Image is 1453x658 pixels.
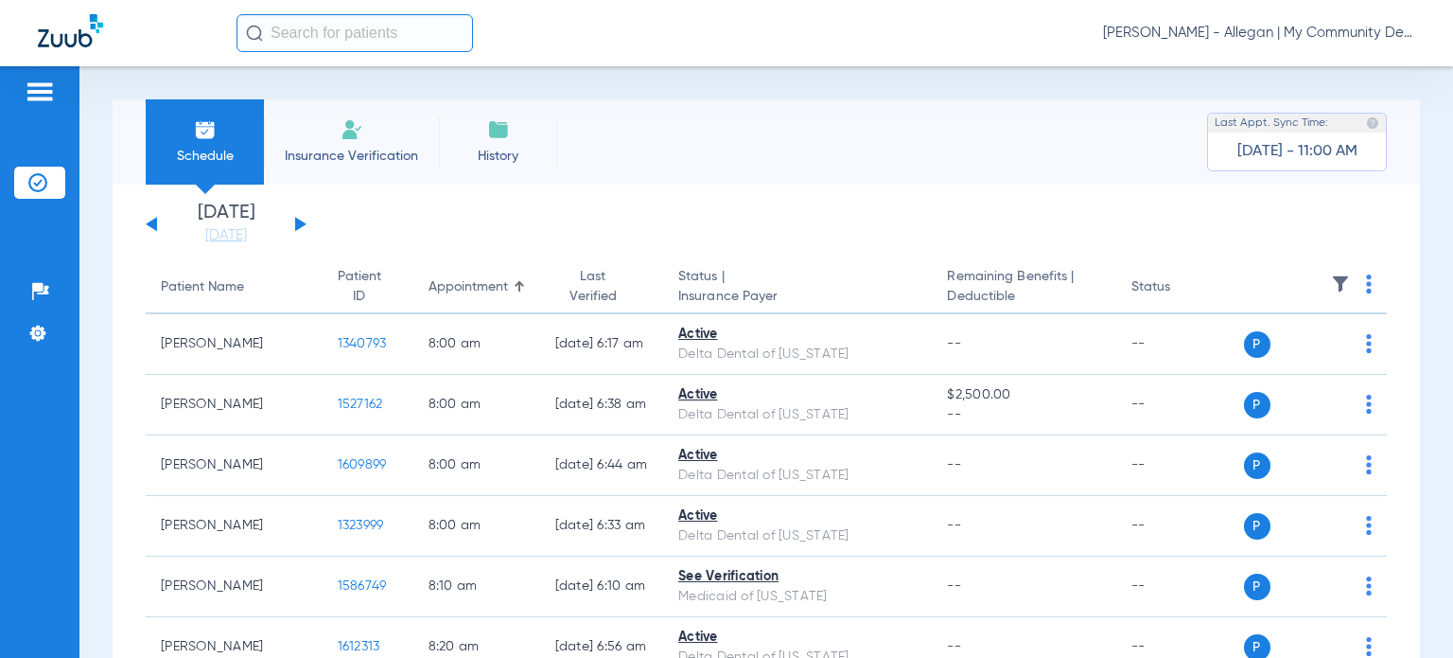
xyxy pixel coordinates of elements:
img: Schedule [194,118,217,141]
div: Active [678,507,917,526]
div: Active [678,446,917,466]
span: [PERSON_NAME] - Allegan | My Community Dental Centers [1103,24,1415,43]
span: -- [947,640,961,653]
span: P [1244,392,1270,418]
span: Deductible [947,287,1100,307]
td: [PERSON_NAME] [146,557,323,617]
img: Search Icon [246,25,263,42]
span: -- [947,519,961,532]
div: Delta Dental of [US_STATE] [678,405,917,425]
span: Last Appt. Sync Time: [1215,114,1328,133]
div: Active [678,325,917,345]
span: 1612313 [338,640,380,653]
span: Schedule [160,147,250,166]
img: last sync help info [1366,116,1379,130]
td: -- [1116,314,1244,375]
div: Patient Name [161,277,307,297]
div: Delta Dental of [US_STATE] [678,466,917,486]
td: -- [1116,496,1244,557]
td: -- [1116,436,1244,496]
img: group-dot-blue.svg [1366,395,1372,414]
span: P [1244,331,1270,358]
div: Patient ID [338,267,381,307]
span: P [1244,513,1270,540]
td: [PERSON_NAME] [146,314,323,375]
span: 1323999 [338,519,384,532]
td: -- [1116,375,1244,436]
div: Active [678,385,917,405]
td: [PERSON_NAME] [146,436,323,496]
td: 8:10 AM [413,557,540,617]
td: [DATE] 6:33 AM [540,496,664,557]
td: [DATE] 6:17 AM [540,314,664,375]
span: P [1244,574,1270,600]
span: 1586749 [338,579,387,593]
td: [DATE] 6:38 AM [540,375,664,436]
div: Active [678,628,917,648]
li: [DATE] [169,204,283,245]
img: Manual Insurance Verification [341,118,363,141]
img: group-dot-blue.svg [1366,516,1372,535]
td: 8:00 AM [413,436,540,496]
span: Insurance Payer [678,287,917,307]
td: -- [1116,557,1244,617]
div: Appointment [429,277,525,297]
span: P [1244,453,1270,479]
img: Zuub Logo [38,14,103,47]
td: [PERSON_NAME] [146,496,323,557]
td: 8:00 AM [413,496,540,557]
td: 8:00 AM [413,314,540,375]
th: Status [1116,261,1244,314]
span: History [453,147,543,166]
img: History [487,118,510,141]
div: Medicaid of [US_STATE] [678,587,917,607]
a: [DATE] [169,226,283,245]
span: 1340793 [338,337,387,350]
span: 1609899 [338,458,387,471]
img: group-dot-blue.svg [1366,275,1372,293]
div: Last Verified [555,267,649,307]
span: $2,500.00 [947,385,1100,405]
input: Search for patients [236,14,473,52]
span: -- [947,337,961,350]
div: See Verification [678,567,917,587]
img: hamburger-icon [25,80,55,103]
span: -- [947,579,961,593]
span: 1527162 [338,398,383,411]
td: [PERSON_NAME] [146,375,323,436]
img: filter.svg [1331,275,1350,293]
span: -- [947,458,961,471]
div: Delta Dental of [US_STATE] [678,345,917,365]
img: group-dot-blue.svg [1366,455,1372,474]
img: group-dot-blue.svg [1366,334,1372,353]
th: Remaining Benefits | [932,261,1115,314]
div: Last Verified [555,267,632,307]
span: -- [947,405,1100,425]
span: [DATE] - 11:00 AM [1237,142,1357,161]
span: Insurance Verification [278,147,425,166]
div: Appointment [429,277,508,297]
th: Status | [663,261,932,314]
div: Patient Name [161,277,244,297]
td: [DATE] 6:10 AM [540,557,664,617]
iframe: Chat Widget [1358,567,1453,658]
td: [DATE] 6:44 AM [540,436,664,496]
td: 8:00 AM [413,375,540,436]
div: Delta Dental of [US_STATE] [678,526,917,546]
div: Patient ID [338,267,398,307]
